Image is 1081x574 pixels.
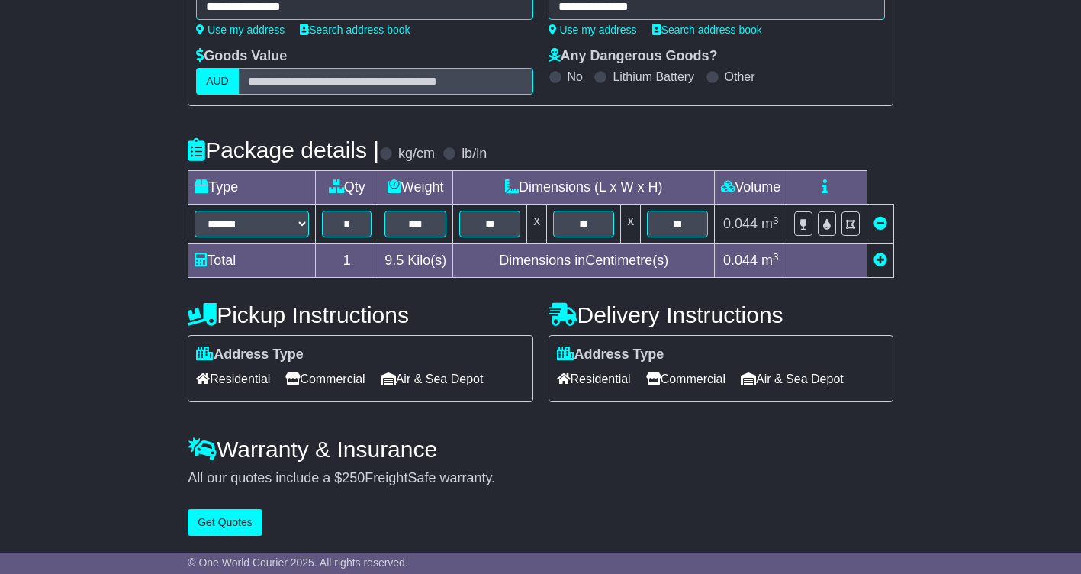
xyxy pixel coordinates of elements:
td: Type [188,171,316,205]
span: Residential [196,367,270,391]
span: Commercial [646,367,725,391]
label: AUD [196,68,239,95]
span: 250 [342,470,365,485]
span: Residential [557,367,631,391]
td: x [621,205,641,244]
td: Total [188,244,316,278]
label: Goods Value [196,48,287,65]
td: Weight [378,171,453,205]
h4: Delivery Instructions [549,302,893,327]
span: 9.5 [384,253,404,268]
td: 1 [316,244,378,278]
td: Dimensions (L x W x H) [453,171,715,205]
span: m [761,216,779,231]
h4: Package details | [188,137,379,163]
button: Get Quotes [188,509,262,536]
label: No [568,69,583,84]
td: x [527,205,547,244]
span: © One World Courier 2025. All rights reserved. [188,556,408,569]
sup: 3 [773,214,779,226]
span: m [761,253,779,268]
label: kg/cm [398,146,435,163]
label: Other [725,69,755,84]
a: Remove this item [873,216,887,231]
td: Volume [715,171,787,205]
a: Use my address [549,24,637,36]
a: Add new item [873,253,887,268]
div: All our quotes include a $ FreightSafe warranty. [188,470,893,487]
h4: Pickup Instructions [188,302,532,327]
td: Kilo(s) [378,244,453,278]
span: Commercial [285,367,365,391]
h4: Warranty & Insurance [188,437,893,462]
label: Any Dangerous Goods? [549,48,718,65]
label: lb/in [462,146,487,163]
a: Search address book [652,24,762,36]
span: 0.044 [723,216,758,231]
sup: 3 [773,251,779,263]
span: Air & Sea Depot [381,367,484,391]
span: 0.044 [723,253,758,268]
td: Qty [316,171,378,205]
td: Dimensions in Centimetre(s) [453,244,715,278]
a: Search address book [300,24,410,36]
span: Air & Sea Depot [741,367,844,391]
label: Address Type [557,347,664,363]
a: Use my address [196,24,285,36]
label: Address Type [196,347,304,363]
label: Lithium Battery [613,69,694,84]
